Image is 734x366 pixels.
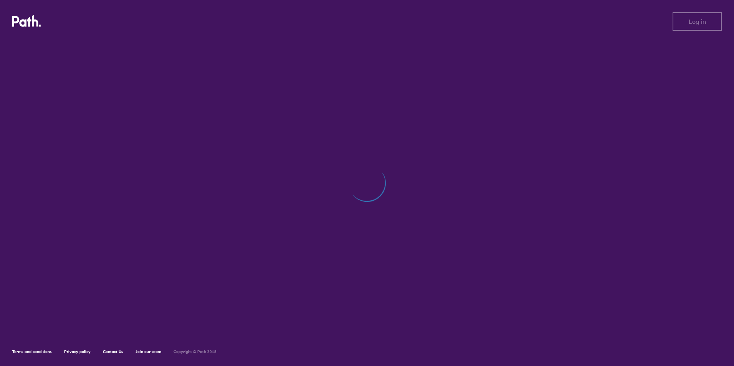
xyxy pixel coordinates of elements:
[12,349,52,354] a: Terms and conditions
[103,349,123,354] a: Contact Us
[174,350,217,354] h6: Copyright © Path 2018
[689,18,706,25] span: Log in
[64,349,91,354] a: Privacy policy
[136,349,161,354] a: Join our team
[673,12,722,31] button: Log in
